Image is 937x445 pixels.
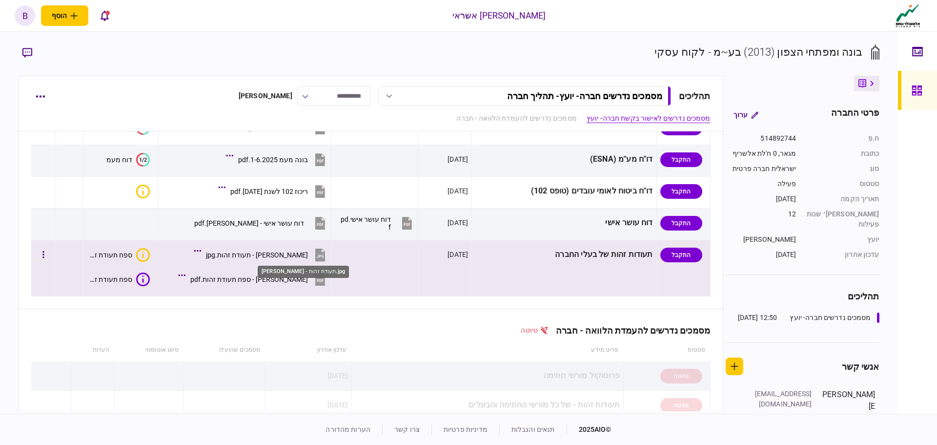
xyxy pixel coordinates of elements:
img: client company logo [894,3,922,28]
div: [DATE] [448,186,468,196]
div: ספח תעודת זהות [86,275,132,283]
div: עדכון אחרון [806,250,879,260]
div: [DATE] [448,218,468,228]
button: פתח תפריט להוספת לקוח [41,5,88,26]
div: 12 [726,209,796,230]
button: בונה מעמ 1-6.2025.pdf [228,148,327,170]
a: מסמכים נדרשים לאישור בקשת חברה- יועץ [587,113,711,124]
th: סיווג אוטומטי [114,339,183,361]
div: [PERSON_NAME] - תעודת זהות.jpg [258,266,349,278]
div: דו"ח ביטוח לאומי עובדים (טופס 102) [475,180,652,202]
div: טיוטה [660,369,702,383]
button: מסמכים נדרשים חברה- יועץ- תהליך חברה [378,86,671,106]
div: תעודות זהות - של כל מורשי החתימה והבעלים [355,394,620,416]
button: ריכוז 102 לשנת 2025.pdf [221,180,327,202]
button: איכות לא מספקת [132,185,150,198]
th: סטטוס [624,339,711,361]
div: פעילה [726,179,796,189]
div: בוטרוס חורי - ספח תעודת זהות.pdf [190,275,308,283]
div: התקבל [660,248,702,262]
div: 514892744 [726,133,796,144]
div: [DATE] [327,400,348,410]
div: [DATE] [327,371,348,381]
div: ח.פ [806,133,879,144]
button: 1/2דוח מעמ [106,153,150,167]
div: פרטי החברה [831,106,879,124]
th: הערות [71,339,114,361]
div: איכות לא מספקת [136,248,150,262]
div: טיוטה [521,325,548,336]
div: התקבל [660,152,702,167]
div: מסמכים נדרשים חברה- יועץ - תהליך חברה [507,91,662,101]
div: [PHONE_NUMBER] [749,409,812,420]
div: [PERSON_NAME]׳ שנות פעילות [806,209,879,230]
button: ערוך [726,106,766,124]
div: כתובת [806,148,879,159]
div: © 2025 AIO [567,424,611,435]
a: תנאים והגבלות [511,425,555,433]
div: [PERSON_NAME] [726,234,796,245]
button: דוח עושר אישי - אלטשולר.pdf [194,212,327,234]
button: בוטרוס חורי - תעודת זהות.jpg [196,244,327,266]
div: [DATE] [448,154,468,164]
div: בונה ומפתחי הצפון (2013) בע~מ - לקוח עסקי [654,44,862,60]
div: דוח עושר אישי [475,212,652,234]
div: בוטרוס חורי - תעודת זהות.jpg [206,251,308,259]
a: מסמכים נדרשים להעמדת הלוואה - חברה [456,113,576,124]
a: הערות מהדורה [326,425,370,433]
div: [PERSON_NAME] אשראי [452,9,546,22]
div: תהליכים [726,290,879,303]
div: טיוטה [660,398,702,413]
div: [PERSON_NAME] [822,389,876,430]
div: [EMAIL_ADDRESS][DOMAIN_NAME] [749,389,812,409]
a: מדיניות פרטיות [444,425,488,433]
div: בונה מעמ 1-6.2025.pdf [238,156,308,164]
div: תהליכים [679,89,711,103]
th: פריט מידע [352,339,624,361]
div: מגאר, 0 ח'לת אלשריף [726,148,796,159]
div: אנשי קשר [842,360,879,373]
a: מסמכים נדרשים חברה- יועץ12:50 [DATE] [738,313,879,323]
div: איכות לא מספקת [136,185,150,198]
th: מסמכים שהועלו [183,339,265,361]
div: תעודות זהות של בעלי החברה [475,244,652,266]
div: סטטוס [806,179,879,189]
div: 12:50 [DATE] [738,313,777,323]
div: דוח עושר אישי.pdf [340,215,391,231]
button: דוח עושר אישי.pdf [340,212,414,234]
div: ספח תעודת זהות [86,251,132,259]
div: דוח מעמ [106,156,132,164]
div: סוג [806,164,879,174]
button: b [15,5,35,26]
th: עדכון אחרון [265,339,352,361]
div: [DATE] [726,194,796,204]
div: ישראלית חברה פרטית [726,164,796,174]
div: יועץ [806,234,879,245]
a: צרו קשר [394,425,420,433]
text: 1/2 [139,156,147,163]
div: התקבל [660,184,702,199]
div: [DATE] [726,250,796,260]
div: תאריך הקמה [806,194,879,204]
button: פתח רשימת התראות [94,5,115,26]
div: מסמכים נדרשים חברה- יועץ [790,313,871,323]
div: פרוטוקול מורשי חתימה [355,365,620,387]
div: [DATE] [448,250,468,259]
div: מסמכים נדרשים להעמדת הלוואה - חברה [548,325,710,336]
div: דו"ח מע"מ (ESNA) [475,148,652,170]
div: ריכוז 102 לשנת 2025.pdf [230,188,308,195]
div: התקבל [660,216,702,231]
button: איכות לא מספקתספח תעודת זהות [86,248,150,262]
div: דוח עושר אישי - אלטשולר.pdf [194,219,304,227]
button: ספח תעודת זהות [86,273,150,286]
div: [PERSON_NAME] [239,91,292,101]
button: בוטרוס חורי - ספח תעודת זהות.pdf [181,268,327,290]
